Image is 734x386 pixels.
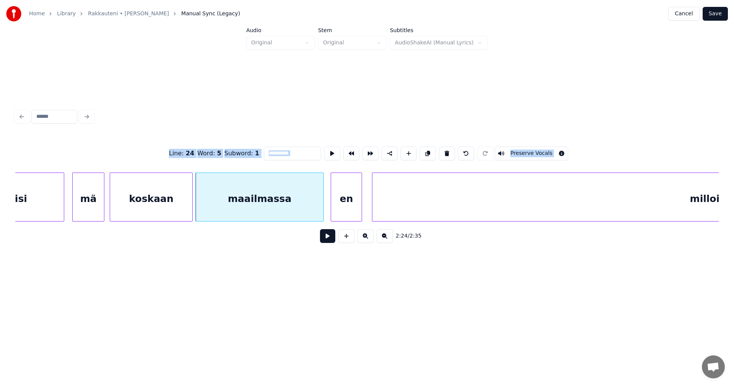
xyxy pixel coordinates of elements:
[57,10,76,18] a: Library
[217,150,221,157] span: 5
[396,232,414,240] div: /
[181,10,240,18] span: Manual Sync (Legacy)
[197,149,221,158] div: Word :
[246,28,315,33] label: Audio
[224,149,259,158] div: Subword :
[88,10,169,18] a: Rakkauteni • [PERSON_NAME]
[495,147,568,160] button: Toggle
[169,149,194,158] div: Line :
[318,28,387,33] label: Stem
[390,28,488,33] label: Subtitles
[396,232,408,240] span: 2:24
[702,355,725,378] a: Avoin keskustelu
[186,150,194,157] span: 24
[255,150,259,157] span: 1
[409,232,421,240] span: 2:35
[29,10,45,18] a: Home
[29,10,240,18] nav: breadcrumb
[668,7,699,21] button: Cancel
[703,7,728,21] button: Save
[6,6,21,21] img: youka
